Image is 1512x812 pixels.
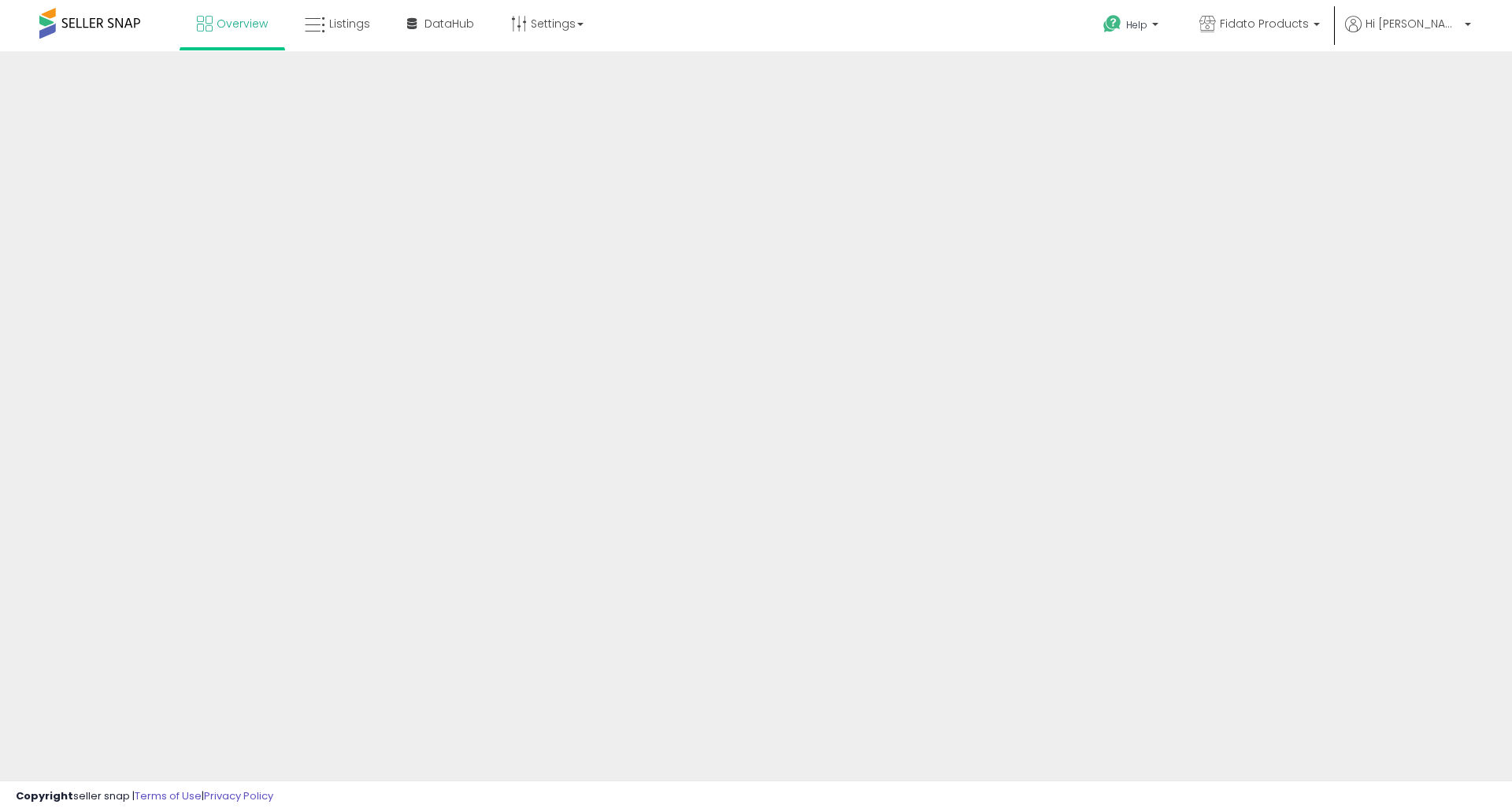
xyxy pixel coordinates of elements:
span: Overview [217,16,268,32]
a: Help [1091,2,1174,51]
span: Fidato Products [1220,16,1309,32]
span: Listings [329,16,370,32]
span: Help [1126,18,1147,32]
i: Get Help [1102,14,1122,34]
span: Hi [PERSON_NAME] [1366,16,1460,32]
a: Hi [PERSON_NAME] [1345,16,1471,51]
span: DataHub [424,16,474,32]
